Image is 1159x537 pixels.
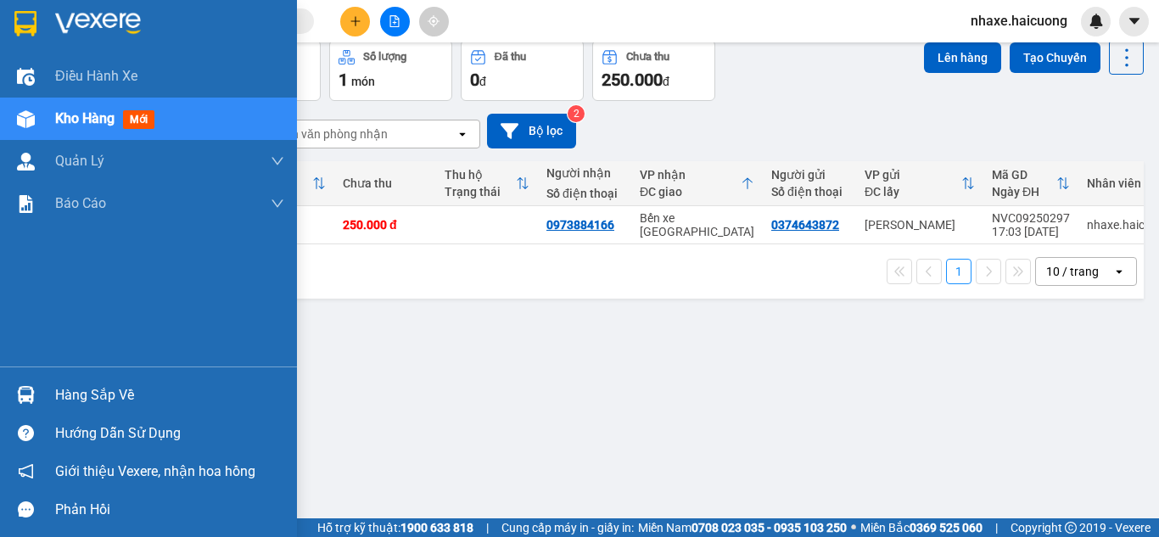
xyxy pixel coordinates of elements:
span: | [486,518,489,537]
button: Số lượng1món [329,40,452,101]
button: caret-down [1119,7,1149,36]
svg: open [1112,265,1126,278]
th: Toggle SortBy [436,161,538,206]
span: 1 [339,70,348,90]
strong: 0369 525 060 [910,521,983,534]
span: 250.000 [602,70,663,90]
div: VP nhận [640,168,741,182]
div: ĐC lấy [865,185,961,199]
img: solution-icon [17,195,35,213]
button: plus [340,7,370,36]
div: NVC09250297 [992,211,1070,225]
div: Phản hồi [55,497,284,523]
th: Toggle SortBy [856,161,983,206]
img: warehouse-icon [17,153,35,171]
sup: 2 [568,105,585,122]
span: Giới thiệu Vexere, nhận hoa hồng [55,461,255,482]
span: 0 [470,70,479,90]
div: 0973884166 [546,218,614,232]
div: Người nhận [546,166,623,180]
span: Hỗ trợ kỹ thuật: [317,518,473,537]
strong: 1900 633 818 [400,521,473,534]
span: aim [428,15,440,27]
button: aim [419,7,449,36]
div: Chưa thu [626,51,669,63]
button: Bộ lọc [487,114,576,148]
span: Miền Bắc [860,518,983,537]
strong: 0708 023 035 - 0935 103 250 [691,521,847,534]
div: Người gửi [771,168,848,182]
div: Số điện thoại [546,187,623,200]
button: Tạo Chuyến [1010,42,1100,73]
span: Cung cấp máy in - giấy in: [501,518,634,537]
div: Trạng thái [445,185,516,199]
svg: open [456,127,469,141]
div: Bến xe [GEOGRAPHIC_DATA] [640,211,754,238]
span: notification [18,463,34,479]
img: warehouse-icon [17,110,35,128]
span: down [271,154,284,168]
span: mới [123,110,154,129]
div: Chưa thu [343,176,428,190]
div: Đã thu [495,51,526,63]
button: Đã thu0đ [461,40,584,101]
span: nhaxe.haicuong [957,10,1081,31]
span: file-add [389,15,400,27]
th: Toggle SortBy [983,161,1078,206]
div: Mã GD [992,168,1056,182]
div: Hàng sắp về [55,383,284,408]
span: Điều hành xe [55,65,137,87]
span: ⚪️ [851,524,856,531]
div: VP gửi [865,168,961,182]
button: 1 [946,259,971,284]
span: caret-down [1127,14,1142,29]
img: logo-vxr [14,11,36,36]
div: [PERSON_NAME] [865,218,975,232]
span: Miền Nam [638,518,847,537]
span: Kho hàng [55,110,115,126]
img: warehouse-icon [17,68,35,86]
span: plus [350,15,361,27]
span: | [995,518,998,537]
div: Số điện thoại [771,185,848,199]
span: question-circle [18,425,34,441]
div: 10 / trang [1046,263,1099,280]
img: icon-new-feature [1089,14,1104,29]
button: Lên hàng [924,42,1001,73]
div: 250.000 đ [343,218,428,232]
div: Thu hộ [445,168,516,182]
div: Hướng dẫn sử dụng [55,421,284,446]
div: Ngày ĐH [992,185,1056,199]
span: đ [479,75,486,88]
span: Báo cáo [55,193,106,214]
img: warehouse-icon [17,386,35,404]
div: Chọn văn phòng nhận [271,126,388,143]
div: 17:03 [DATE] [992,225,1070,238]
div: ĐC giao [640,185,741,199]
th: Toggle SortBy [631,161,763,206]
div: Số lượng [363,51,406,63]
span: down [271,197,284,210]
div: 0374643872 [771,218,839,232]
span: copyright [1065,522,1077,534]
button: file-add [380,7,410,36]
span: đ [663,75,669,88]
button: Chưa thu250.000đ [592,40,715,101]
span: message [18,501,34,517]
span: món [351,75,375,88]
span: Quản Lý [55,150,104,171]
